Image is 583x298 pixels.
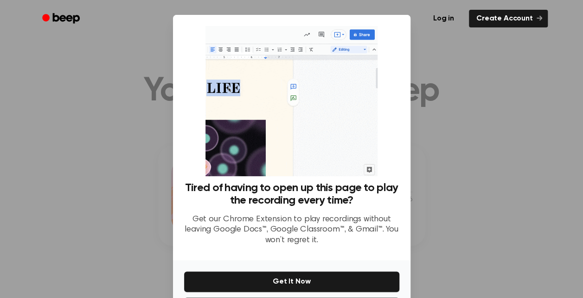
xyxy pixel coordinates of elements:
h3: Tired of having to open up this page to play the recording every time? [184,182,399,207]
a: Log in [424,8,463,29]
a: Create Account [469,10,548,27]
p: Get our Chrome Extension to play recordings without leaving Google Docs™, Google Classroom™, & Gm... [184,214,399,246]
a: Beep [36,10,88,28]
button: Get It Now [184,272,399,292]
img: Beep extension in action [205,26,378,176]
